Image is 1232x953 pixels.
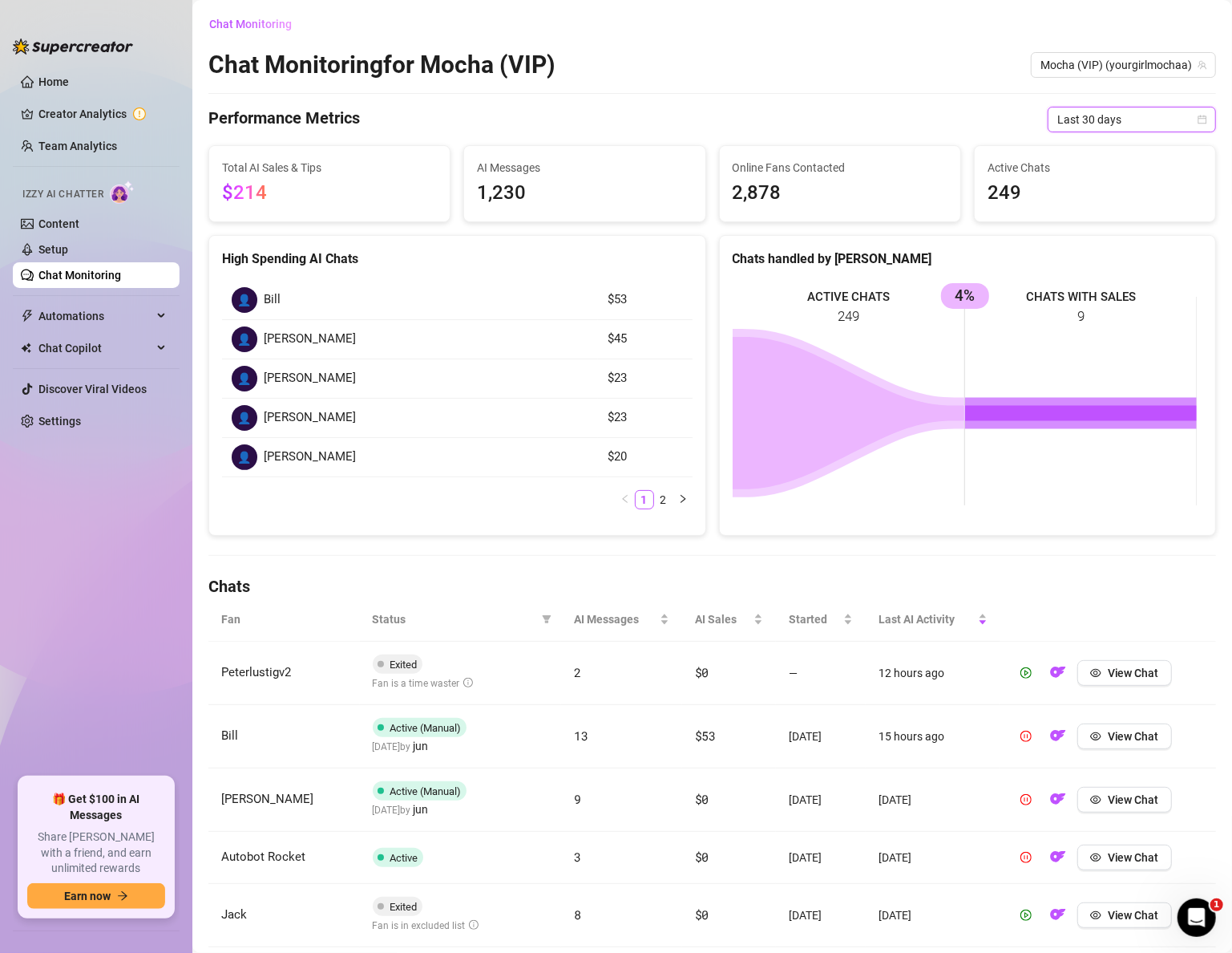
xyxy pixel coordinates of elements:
[574,728,588,744] span: 13
[789,610,840,628] span: Started
[232,326,257,352] div: 👤
[469,920,479,930] span: info-circle
[733,159,947,176] span: Online Fans Contacted
[879,610,974,628] span: Last AI Activity
[221,728,238,743] span: Bill
[117,890,128,902] span: arrow-right
[1050,906,1066,923] img: OF
[13,39,133,55] img: logo-BBDzfeDw.svg
[1090,731,1101,742] span: eye
[866,832,1000,884] td: [DATE]
[1198,115,1207,124] span: calendar
[209,18,292,30] span: Chat Monitoring
[390,785,462,797] span: Active (Manual)
[1077,902,1172,928] button: View Chat
[208,50,555,80] h2: Chat Monitoring for Mocha (VIP)
[222,159,437,176] span: Total AI Sales & Tips
[636,491,653,509] a: 1
[208,575,1216,598] h4: Chats
[38,383,147,395] a: Discover Viral Videos
[1050,664,1066,680] img: OF
[414,737,429,755] span: jun
[463,678,473,687] span: info-circle
[1045,912,1071,925] a: OF
[264,290,281,310] span: Bill
[390,901,418,913] span: Exited
[1020,910,1032,921] span: play-circle
[1198,60,1207,70] span: team
[654,490,673,509] li: 2
[222,249,693,269] div: High Spending AI Chats
[27,792,165,823] span: 🎁 Get $100 in AI Messages
[1108,793,1159,806] span: View Chat
[1050,791,1066,807] img: OF
[264,369,356,388] span: [PERSON_NAME]
[1090,667,1101,679] span: eye
[38,243,68,256] a: Setup
[608,330,682,349] article: $45
[695,849,709,865] span: $0
[574,664,581,680] span: 2
[1040,53,1206,77] span: Mocha (VIP) (yourgirlmochaa)
[988,178,1202,209] span: 249
[390,722,462,734] span: Active (Manual)
[208,598,360,642] th: Fan
[695,664,709,680] span: $0
[574,791,581,807] span: 9
[1045,902,1071,928] button: OF
[866,768,1000,832] td: [DATE]
[373,920,479,931] span: Fan is in excluded list
[373,610,535,628] span: Status
[616,490,635,509] li: Previous Page
[373,805,429,816] span: [DATE] by
[776,705,866,768] td: [DATE]
[988,159,1202,176] span: Active Chats
[620,494,630,504] span: left
[866,642,1000,705] td: 12 hours ago
[414,801,429,818] span: jun
[110,180,135,204] img: AI Chatter
[1210,898,1223,911] span: 1
[673,490,693,509] li: Next Page
[1057,107,1206,132] span: Last 30 days
[776,642,866,705] td: —
[1077,845,1172,870] button: View Chat
[221,792,313,806] span: [PERSON_NAME]
[373,678,473,689] span: Fan is a time waster
[678,494,688,504] span: right
[1090,852,1101,863] span: eye
[1090,794,1101,805] span: eye
[608,290,682,310] article: $53
[1045,724,1071,749] button: OF
[222,181,267,204] span: $214
[1020,794,1032,805] span: pause-circle
[22,187,103,202] span: Izzy AI Chatter
[866,705,1000,768] td: 15 hours ago
[264,408,356,428] span: [PERSON_NAME]
[1077,660,1172,686] button: View Chat
[1045,670,1071,683] a: OF
[608,369,682,388] article: $23
[232,366,257,391] div: 👤
[695,610,750,628] span: AI Sales
[866,884,1000,947] td: [DATE]
[38,303,152,329] span: Automations
[208,11,305,37] button: Chat Monitoring
[1045,660,1071,686] button: OF
[390,659,418,671] span: Exited
[1177,898,1216,937] iframe: Intercom live chat
[1050,849,1066,865] img: OF
[1045,797,1071,809] a: OF
[38,335,152,361] span: Chat Copilot
[1045,733,1071,746] a: OF
[477,159,692,176] span: AI Messages
[695,728,716,744] span: $53
[264,448,356,467] span: [PERSON_NAME]
[695,791,709,807] span: $0
[682,598,776,642] th: AI Sales
[27,883,165,909] button: Earn nowarrow-right
[21,343,31,354] img: Chat Copilot
[1020,667,1032,679] span: play-circle
[38,101,167,127] a: Creator Analytics exclamation-circle
[264,330,356,349] span: [PERSON_NAME]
